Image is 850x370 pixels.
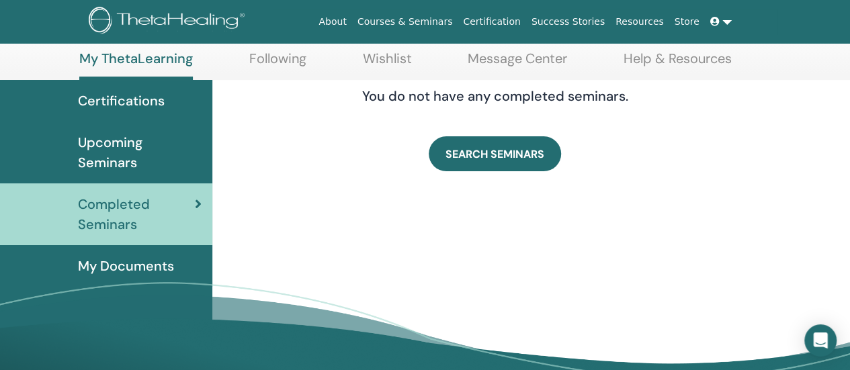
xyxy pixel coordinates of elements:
h4: You do not have any completed seminars. [284,88,707,104]
span: My Documents [78,256,174,276]
div: Open Intercom Messenger [804,324,837,357]
img: logo.png [89,7,249,37]
a: My ThetaLearning [79,50,193,80]
a: Wishlist [363,50,412,77]
span: Certifications [78,91,165,111]
a: Courses & Seminars [352,9,458,34]
a: Success Stories [526,9,610,34]
a: About [313,9,351,34]
a: Message Center [468,50,567,77]
span: Upcoming Seminars [78,132,202,173]
a: Certification [458,9,525,34]
a: Resources [610,9,669,34]
a: Store [669,9,705,34]
a: Following [249,50,306,77]
a: SEARCH SEMINARS [429,136,561,171]
span: Completed Seminars [78,194,195,234]
span: SEARCH SEMINARS [445,147,544,161]
a: Help & Resources [624,50,732,77]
